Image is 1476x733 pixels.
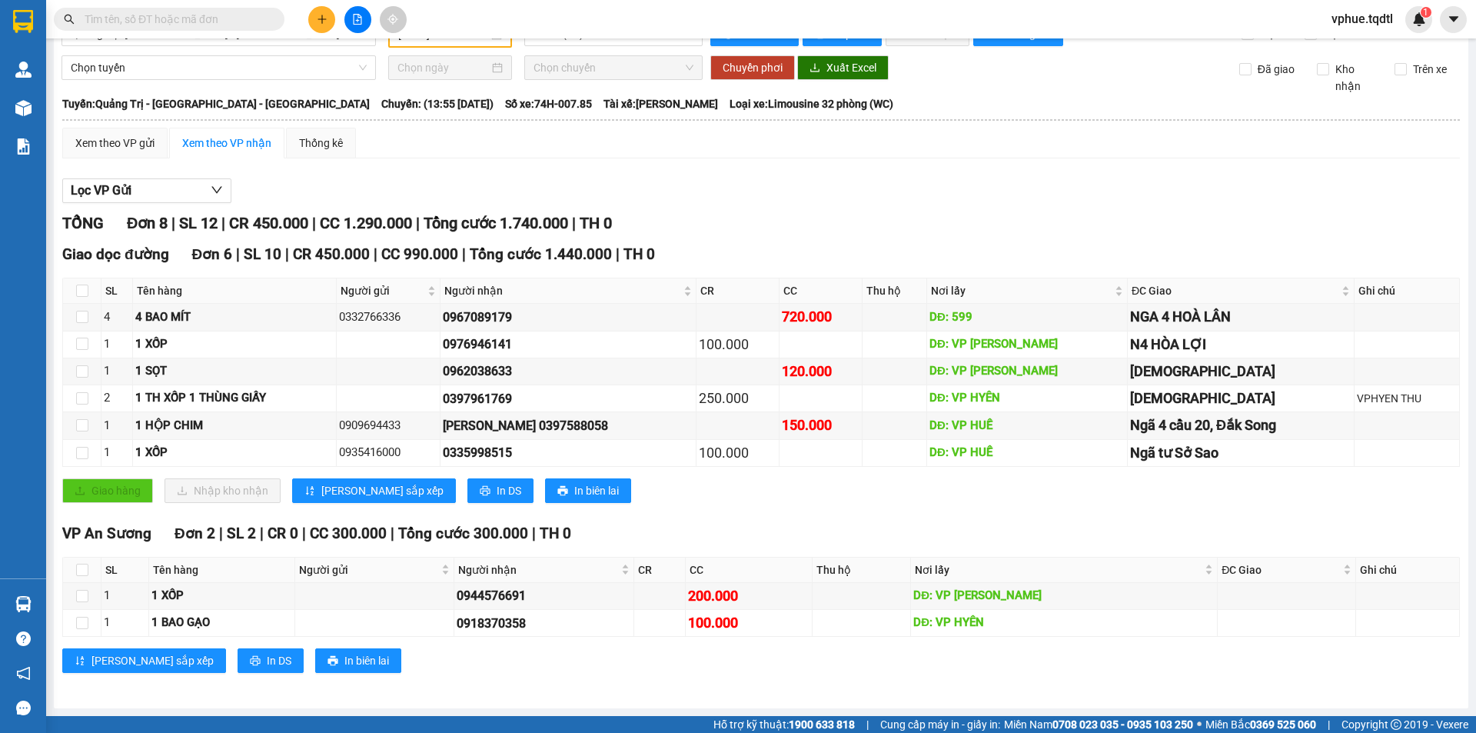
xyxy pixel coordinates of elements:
div: 100.000 [699,334,776,355]
span: printer [480,485,490,498]
span: Cung cấp máy in - giấy in: [880,716,1000,733]
div: Ngã tư Sở Sao [1130,442,1352,464]
div: DĐ: VP HUẾ [929,444,1125,462]
span: [PERSON_NAME] sắp xếp [91,652,214,669]
div: 120.000 [782,361,859,382]
span: Miền Nam [1004,716,1193,733]
span: Xuất Excel [826,59,876,76]
span: [PERSON_NAME] sắp xếp [321,482,444,499]
span: SL 12 [179,214,218,232]
button: caret-down [1440,6,1467,33]
span: question-circle [16,631,31,646]
img: icon-new-feature [1412,12,1426,26]
span: Chọn chuyến [534,56,693,79]
span: Nơi lấy [931,282,1112,299]
span: CC 1.290.000 [320,214,412,232]
span: TH 0 [623,245,655,263]
button: sort-ascending[PERSON_NAME] sắp xếp [292,478,456,503]
div: NGA 4 HOÀ LÂN [1130,306,1352,328]
img: warehouse-icon [15,62,32,78]
span: | [219,525,223,542]
span: | [312,214,316,232]
span: Loại xe: Limousine 32 phòng (WC) [730,95,893,112]
span: printer [327,655,338,668]
span: Đơn 8 [127,214,168,232]
span: | [462,245,466,263]
div: 250.000 [699,388,776,409]
span: Tổng cước 1.740.000 [424,214,568,232]
span: In biên lai [344,652,389,669]
span: CR 0 [268,525,298,542]
th: Ghi chú [1355,278,1460,304]
span: In DS [497,482,521,499]
div: 4 [104,308,130,327]
div: 150.000 [782,415,859,436]
div: 1 [104,444,130,462]
div: 0332766336 [339,308,437,327]
button: printerIn biên lai [315,648,401,673]
button: downloadNhập kho nhận [165,478,281,503]
div: 0967089179 [443,308,693,327]
span: In DS [267,652,291,669]
span: Đơn 2 [175,525,215,542]
th: Thu hộ [813,558,912,583]
img: logo-vxr [13,10,33,33]
button: sort-ascending[PERSON_NAME] sắp xếp [62,648,226,673]
span: Người nhận [458,561,618,578]
div: 0335998515 [443,443,693,462]
th: CC [780,278,863,304]
div: 1 [104,614,146,632]
span: CR 450.000 [293,245,370,263]
div: VPHYEN THU [1357,390,1457,407]
div: 1 BAO GẠO [151,614,292,632]
div: 0918370358 [457,614,631,633]
span: file-add [352,14,363,25]
span: notification [16,666,31,681]
th: CR [634,558,686,583]
div: 1 HỘP CHIM [135,417,334,435]
th: CC [686,558,813,583]
th: Ghi chú [1356,558,1460,583]
div: 0909694433 [339,417,437,435]
button: printerIn DS [238,648,304,673]
div: 100.000 [688,612,809,634]
span: printer [557,485,568,498]
span: Lọc VP Gửi [71,181,131,200]
span: message [16,701,31,715]
div: 0397961769 [443,389,693,408]
span: | [285,245,289,263]
img: solution-icon [15,138,32,155]
div: 1 [104,362,130,381]
span: | [416,214,420,232]
span: | [572,214,576,232]
div: 0944576691 [457,586,631,605]
span: Miền Bắc [1205,716,1316,733]
span: SL 10 [244,245,281,263]
b: Tuyến: Quảng Trị - [GEOGRAPHIC_DATA] - [GEOGRAPHIC_DATA] [62,98,370,110]
strong: 0708 023 035 - 0935 103 250 [1052,718,1193,731]
span: down [211,184,223,196]
div: 1 SỌT [135,362,334,381]
button: uploadGiao hàng [62,478,153,503]
span: copyright [1391,719,1401,730]
div: DĐ: VP [PERSON_NAME] [929,362,1125,381]
span: sort-ascending [304,485,315,498]
div: N4 HÒA LỢI [1130,334,1352,355]
span: vphue.tqdtl [1319,9,1405,28]
th: CR [696,278,780,304]
button: file-add [344,6,371,33]
div: [DEMOGRAPHIC_DATA] [1130,388,1352,409]
sup: 1 [1421,7,1431,18]
span: TH 0 [580,214,612,232]
th: Tên hàng [133,278,337,304]
span: Chuyến: (13:55 [DATE]) [381,95,494,112]
strong: 0369 525 060 [1250,718,1316,731]
div: 1 XỐP [135,335,334,354]
span: Trên xe [1407,61,1453,78]
span: Đã giao [1252,61,1301,78]
span: | [532,525,536,542]
span: Tổng cước 1.440.000 [470,245,612,263]
span: sort-ascending [75,655,85,668]
span: In biên lai [574,482,619,499]
th: Thu hộ [863,278,927,304]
